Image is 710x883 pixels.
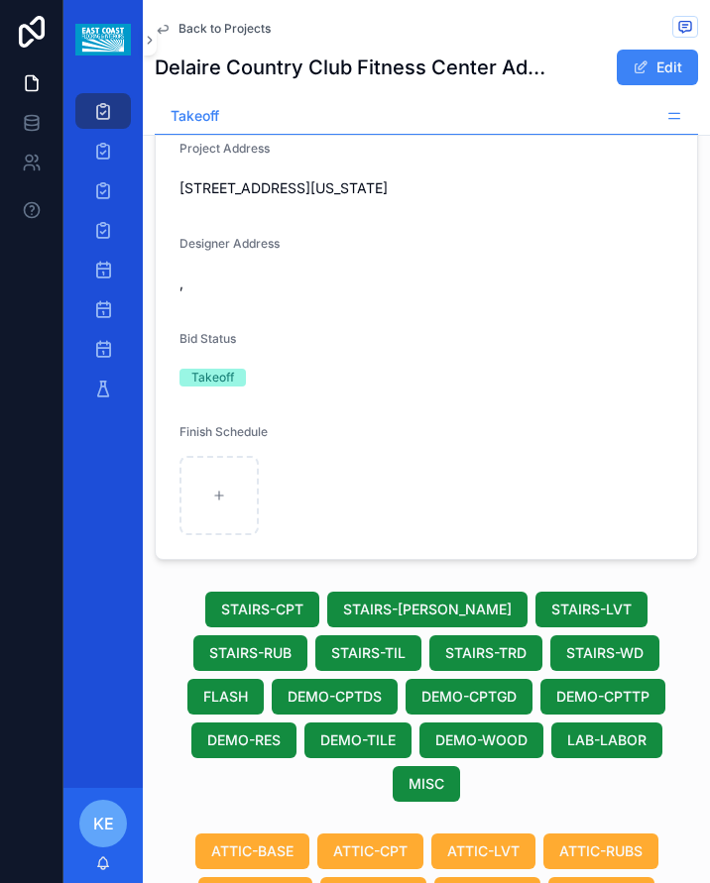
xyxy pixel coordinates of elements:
[393,766,460,802] button: MISC
[75,24,130,55] img: App logo
[304,722,412,758] button: DEMO-TILE
[429,635,542,671] button: STAIRS-TRD
[203,687,248,707] span: FLASH
[540,679,665,715] button: DEMO-CPTTP
[543,833,658,869] button: ATTIC-RUBS
[209,643,292,663] span: STAIRS-RUB
[567,730,647,750] span: LAB-LABOR
[431,833,535,869] button: ATTIC-LVT
[187,679,264,715] button: FLASH
[421,687,517,707] span: DEMO-CPTGD
[179,178,673,198] span: [STREET_ADDRESS][US_STATE]
[191,722,296,758] button: DEMO-RES
[343,600,512,619] span: STAIRS-[PERSON_NAME]
[195,833,309,869] button: ATTIC-BASE
[331,643,406,663] span: STAIRS-TIL
[419,722,543,758] button: DEMO-WOOD
[409,774,444,794] span: MISC
[191,369,234,386] div: Takeoff
[333,841,408,861] span: ATTIC-CPT
[320,730,396,750] span: DEMO-TILE
[221,600,303,619] span: STAIRS-CPT
[178,21,271,37] span: Back to Projects
[211,841,294,861] span: ATTIC-BASE
[406,679,532,715] button: DEMO-CPTGD
[551,600,632,619] span: STAIRS-LVT
[315,635,421,671] button: STAIRS-TIL
[179,236,280,251] span: Designer Address
[272,679,398,715] button: DEMO-CPTDS
[179,331,236,346] span: Bid Status
[179,274,673,293] span: ,
[550,635,659,671] button: STAIRS-WD
[551,722,662,758] button: LAB-LABOR
[447,841,520,861] span: ATTIC-LVT
[155,54,549,81] h1: Delaire Country Club Fitness Center Addition
[327,592,528,627] button: STAIRS-[PERSON_NAME]
[617,50,698,85] button: Edit
[556,687,650,707] span: DEMO-CPTTP
[155,21,271,37] a: Back to Projects
[205,592,319,627] button: STAIRS-CPT
[445,643,527,663] span: STAIRS-TRD
[435,730,528,750] span: DEMO-WOOD
[559,841,643,861] span: ATTIC-RUBS
[317,833,423,869] button: ATTIC-CPT
[207,730,281,750] span: DEMO-RES
[63,79,143,432] div: scrollable content
[179,141,270,156] span: Project Address
[566,643,644,663] span: STAIRS-WD
[179,424,268,439] span: Finish Schedule
[93,812,114,835] span: KE
[535,592,648,627] button: STAIRS-LVT
[288,687,382,707] span: DEMO-CPTDS
[193,635,307,671] button: STAIRS-RUB
[171,106,219,126] span: Takeoff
